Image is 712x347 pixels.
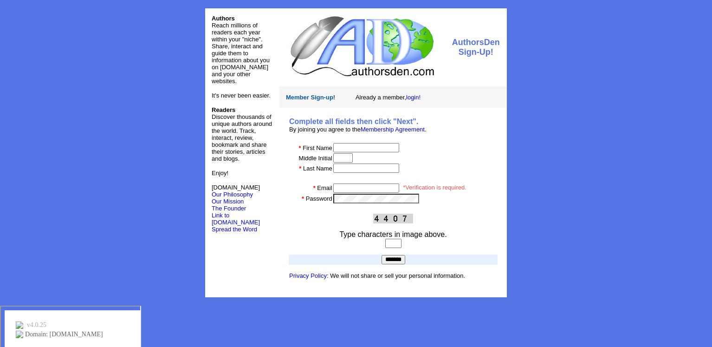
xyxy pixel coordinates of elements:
font: Member Sign-up! [286,94,335,101]
div: Keywords by Traffic [103,55,156,61]
font: Discover thousands of unique authors around the world. Track, interact, review, bookmark and shar... [212,106,272,162]
a: Our Philosophy [212,191,253,198]
font: Password [306,195,332,202]
b: Readers [212,106,235,113]
img: logo.jpg [288,15,435,78]
img: tab_domain_overview_orange.svg [25,54,32,61]
font: Type characters in image above. [339,230,447,238]
font: : We will not share or sell your personal information. [289,272,465,279]
font: *Verification is required. [403,184,466,191]
font: Last Name [303,165,332,172]
div: Domain Overview [35,55,83,61]
font: [DOMAIN_NAME] [212,184,260,198]
font: AuthorsDen Sign-Up! [452,38,500,57]
img: logo_orange.svg [15,15,22,22]
font: Authors [212,15,235,22]
b: Complete all fields then click "Next". [289,118,418,125]
font: First Name [303,144,332,151]
a: Privacy Policy [289,272,327,279]
a: login! [406,94,421,101]
font: Enjoy! [212,170,228,177]
img: website_grey.svg [15,24,22,32]
a: Membership Agreement [361,126,425,133]
div: v 4.0.25 [26,15,45,22]
font: It's never been easier. [212,92,271,99]
font: By joining you agree to the . [289,126,427,133]
div: Domain: [DOMAIN_NAME] [24,24,102,32]
font: Spread the Word [212,226,257,233]
img: This Is CAPTCHA Image [373,214,413,223]
img: tab_keywords_by_traffic_grey.svg [92,54,100,61]
a: The Founder [212,205,246,212]
a: Link to [DOMAIN_NAME] [212,212,260,226]
font: Email [317,184,332,191]
a: Our Mission [212,198,244,205]
font: Already a member, [356,94,421,101]
font: Reach millions of readers each year within your "niche". Share, interact and guide them to inform... [212,22,270,85]
font: Middle Initial [299,155,332,162]
a: Spread the Word [212,225,257,233]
